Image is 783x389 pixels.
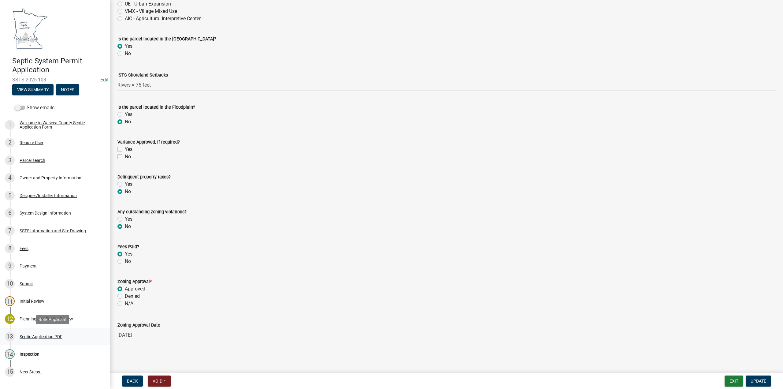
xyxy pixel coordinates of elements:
[15,104,54,111] label: Show emails
[125,50,131,57] label: No
[20,158,45,163] div: Parcel search
[20,317,73,321] div: Planning and Zoning Review
[100,77,109,83] a: Edit
[20,121,100,129] div: Welcome to Waseca County Septic Application Form
[751,379,766,383] span: Update
[20,335,62,339] div: Septic Application PDF
[117,105,195,110] label: Is the parcel located in the Floodplain?
[56,88,79,92] wm-modal-confirm: Notes
[125,118,131,125] label: No
[5,173,15,183] div: 4
[117,73,168,77] label: ISTS Shoreland Setbacks
[5,120,15,130] div: 1
[56,84,79,95] button: Notes
[20,299,44,303] div: Initial Review
[125,153,131,160] label: No
[12,57,105,74] h4: Septic System Permit Application
[20,264,37,268] div: Payment
[5,155,15,165] div: 3
[125,223,131,230] label: No
[5,279,15,289] div: 10
[117,37,216,41] label: Is the parcel located in the [GEOGRAPHIC_DATA]?
[117,323,160,327] label: Zoning Approval Date
[5,349,15,359] div: 14
[125,293,140,300] label: Denied
[5,367,15,377] div: 15
[5,332,15,342] div: 13
[5,261,15,271] div: 9
[20,140,43,145] div: Require User
[125,43,132,50] label: Yes
[20,352,39,356] div: Inspection
[117,329,173,341] input: mm/dd/yyyy
[12,84,54,95] button: View Summary
[36,315,69,324] div: Role: Applicant
[125,215,132,223] label: Yes
[20,229,86,233] div: SSTS Information and Site Drawing
[127,379,138,383] span: Back
[125,188,131,195] label: No
[122,376,143,387] button: Back
[125,8,177,15] label: VMX - Village Mixed Use
[5,138,15,148] div: 2
[12,77,98,83] span: SSTS-2025-103
[5,314,15,324] div: 12
[125,0,171,8] label: UE - Urban Expansion
[117,280,152,284] label: Zoning Approval
[20,176,81,180] div: Owner and Property Information
[125,250,132,258] label: Yes
[20,246,28,251] div: Fees
[5,244,15,253] div: 8
[20,282,33,286] div: Submit
[12,6,48,50] img: Waseca County, Minnesota
[20,193,77,198] div: Designer/Installer Information
[100,77,109,83] wm-modal-confirm: Edit Application Number
[125,146,132,153] label: Yes
[20,211,71,215] div: System Design Information
[117,210,187,214] label: Any outstanding zoning violations?
[5,296,15,306] div: 11
[5,208,15,218] div: 6
[125,15,201,22] label: AIC - Agricultural Interpretive Center
[125,111,132,118] label: Yes
[117,175,171,179] label: Delinquent property taxes?
[125,285,145,293] label: Approved
[725,376,743,387] button: Exit
[125,300,133,307] label: N/A
[5,226,15,236] div: 7
[117,140,180,144] label: Variance Approved, if required?
[153,379,162,383] span: Void
[125,258,131,265] label: No
[117,245,139,249] label: Fees Paid?
[12,88,54,92] wm-modal-confirm: Summary
[125,181,132,188] label: Yes
[5,191,15,200] div: 5
[746,376,771,387] button: Update
[148,376,171,387] button: Void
